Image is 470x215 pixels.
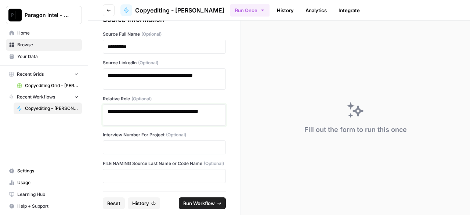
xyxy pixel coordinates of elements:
[166,132,186,138] span: (Optional)
[6,51,82,62] a: Your Data
[17,71,44,78] span: Recent Grids
[6,6,82,24] button: Workspace: Paragon Intel - Copyediting
[301,4,331,16] a: Analytics
[17,191,79,198] span: Learning Hub
[17,53,79,60] span: Your Data
[334,4,364,16] a: Integrate
[14,80,82,92] a: Copyediting Grid - [PERSON_NAME]
[17,94,55,100] span: Recent Workflows
[6,92,82,103] button: Recent Workflows
[6,200,82,212] button: Help + Support
[103,31,226,37] label: Source Full Name
[17,179,79,186] span: Usage
[6,189,82,200] a: Learning Hub
[204,160,224,167] span: (Optional)
[103,160,226,167] label: FILE NAMING Source Last Name or Code Name
[128,197,160,209] button: History
[304,125,407,135] div: Fill out the form to run this once
[107,200,120,207] span: Reset
[6,165,82,177] a: Settings
[132,200,149,207] span: History
[179,197,226,209] button: Run Workflow
[6,69,82,80] button: Recent Grids
[25,11,69,19] span: Paragon Intel - Copyediting
[25,82,79,89] span: Copyediting Grid - [PERSON_NAME]
[131,96,152,102] span: (Optional)
[6,39,82,51] a: Browse
[230,4,270,17] button: Run Once
[103,60,226,66] label: Source LinkedIn
[135,6,224,15] span: Copyediting - [PERSON_NAME]
[6,177,82,189] a: Usage
[103,96,226,102] label: Relative Role
[14,103,82,114] a: Copyediting - [PERSON_NAME]
[103,197,125,209] button: Reset
[103,132,226,138] label: Interview Number For Project
[17,30,79,36] span: Home
[8,8,22,22] img: Paragon Intel - Copyediting Logo
[138,60,158,66] span: (Optional)
[25,105,79,112] span: Copyediting - [PERSON_NAME]
[17,42,79,48] span: Browse
[17,168,79,174] span: Settings
[120,4,224,16] a: Copyediting - [PERSON_NAME]
[141,31,162,37] span: (Optional)
[6,27,82,39] a: Home
[183,200,215,207] span: Run Workflow
[272,4,298,16] a: History
[17,203,79,209] span: Help + Support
